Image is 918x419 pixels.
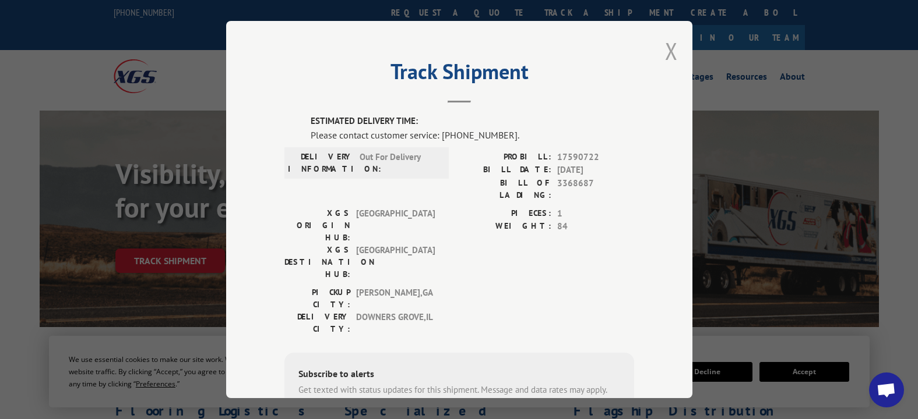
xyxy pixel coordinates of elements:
label: PROBILL: [459,151,551,164]
span: 1 [557,207,634,221]
label: PIECES: [459,207,551,221]
span: DOWNERS GROVE , IL [356,311,435,335]
span: Out For Delivery [360,151,438,175]
label: DELIVERY CITY: [284,311,350,335]
span: 84 [557,220,634,233]
h2: Track Shipment [284,63,634,86]
label: DELIVERY INFORMATION: [288,151,354,175]
span: 3368687 [557,177,634,201]
span: [PERSON_NAME] , GA [356,286,435,311]
div: Subscribe to alerts [298,367,620,384]
label: ESTIMATED DELIVERY TIME: [311,115,634,128]
div: Get texted with status updates for this shipment. Message and data rates may apply. Message frequ... [298,384,620,410]
label: XGS ORIGIN HUB: [284,207,350,244]
label: WEIGHT: [459,220,551,233]
span: 17590722 [557,151,634,164]
label: PICKUP CITY: [284,286,350,311]
label: BILL OF LADING: [459,177,551,201]
label: XGS DESTINATION HUB: [284,244,350,280]
span: [GEOGRAPHIC_DATA] [356,207,435,244]
span: [DATE] [557,164,634,177]
span: [GEOGRAPHIC_DATA] [356,244,435,280]
label: BILL DATE: [459,164,551,177]
div: Please contact customer service: [PHONE_NUMBER]. [311,128,634,142]
button: Close modal [665,35,678,66]
a: Open chat [869,372,904,407]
